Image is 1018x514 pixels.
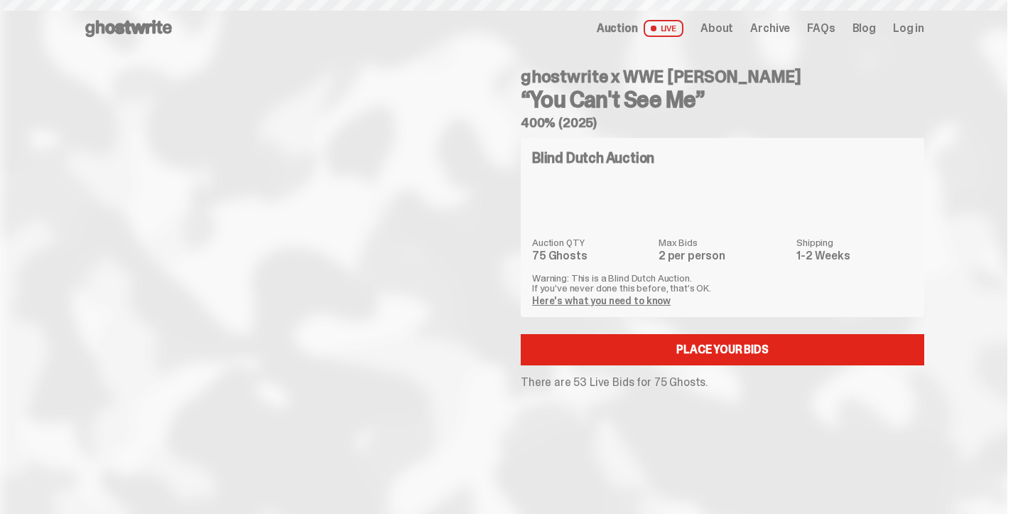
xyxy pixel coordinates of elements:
dt: Max Bids [659,237,788,247]
a: About [700,23,733,34]
a: FAQs [807,23,835,34]
dd: 1-2 Weeks [796,250,913,262]
a: Archive [750,23,790,34]
p: Warning: This is a Blind Dutch Auction. If you’ve never done this before, that’s OK. [532,273,913,293]
dt: Auction QTY [532,237,650,247]
h4: Blind Dutch Auction [532,151,654,165]
h5: 400% (2025) [521,117,924,129]
a: Auction LIVE [597,20,683,37]
span: LIVE [644,20,684,37]
h4: ghostwrite x WWE [PERSON_NAME] [521,68,924,85]
dd: 75 Ghosts [532,250,650,262]
p: There are 53 Live Bids for 75 Ghosts. [521,377,924,388]
a: Place your Bids [521,334,924,365]
a: Log in [893,23,924,34]
dd: 2 per person [659,250,788,262]
dt: Shipping [796,237,913,247]
a: Blog [852,23,876,34]
h3: “You Can't See Me” [521,88,924,111]
span: Auction [597,23,638,34]
a: Here's what you need to know [532,294,671,307]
